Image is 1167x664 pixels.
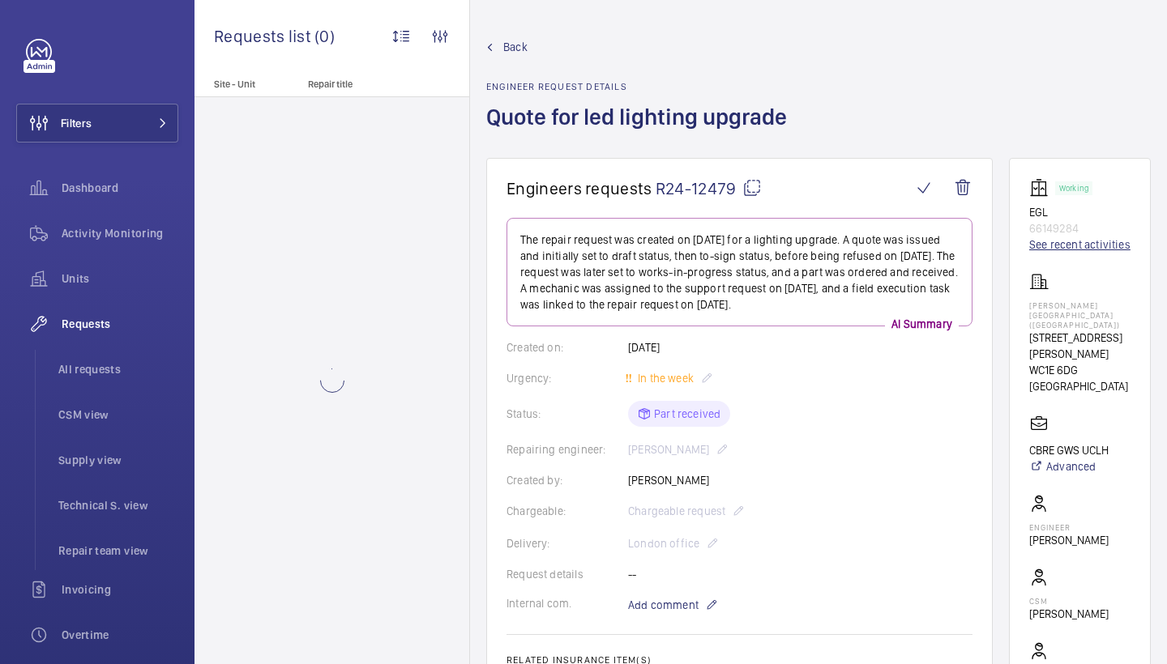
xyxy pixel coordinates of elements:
span: Invoicing [62,581,178,598]
p: [STREET_ADDRESS][PERSON_NAME] [1029,330,1131,362]
span: Add comment [628,597,699,613]
a: See recent activities [1029,236,1131,253]
p: 66149284 [1029,220,1131,236]
p: EGL [1029,204,1131,220]
h1: Quote for led lighting upgrade [486,102,797,158]
img: elevator.svg [1029,178,1055,198]
p: Site - Unit [194,79,301,90]
p: Working [1059,185,1088,191]
span: Overtime [62,627,178,643]
p: Engineer [1029,522,1109,532]
span: Activity Monitoring [62,225,178,241]
span: Supply view [58,452,178,468]
span: Dashboard [62,180,178,196]
a: Advanced [1029,458,1109,475]
button: Filters [16,104,178,143]
span: Filters [61,115,92,131]
span: Requests list [214,26,314,46]
p: [PERSON_NAME][GEOGRAPHIC_DATA] ([GEOGRAPHIC_DATA]) [1029,300,1131,330]
span: Back [503,39,528,55]
p: [PERSON_NAME] [1029,532,1109,548]
p: The repair request was created on [DATE] for a lighting upgrade. A quote was issued and initially... [520,232,959,313]
p: CBRE GWS UCLH [1029,442,1109,458]
p: CSM [1029,596,1109,606]
span: Technical S. view [58,497,178,513]
span: Engineers requests [507,178,652,198]
h2: Engineer request details [486,81,797,92]
span: Units [62,270,178,287]
span: Repair team view [58,543,178,559]
p: AI Summary [885,316,959,332]
span: All requests [58,361,178,377]
p: WC1E 6DG [GEOGRAPHIC_DATA] [1029,362,1131,394]
p: [PERSON_NAME] [1029,606,1109,622]
span: Requests [62,316,178,332]
p: Repair title [308,79,415,90]
span: CSM view [58,406,178,423]
span: R24-12479 [656,178,762,198]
